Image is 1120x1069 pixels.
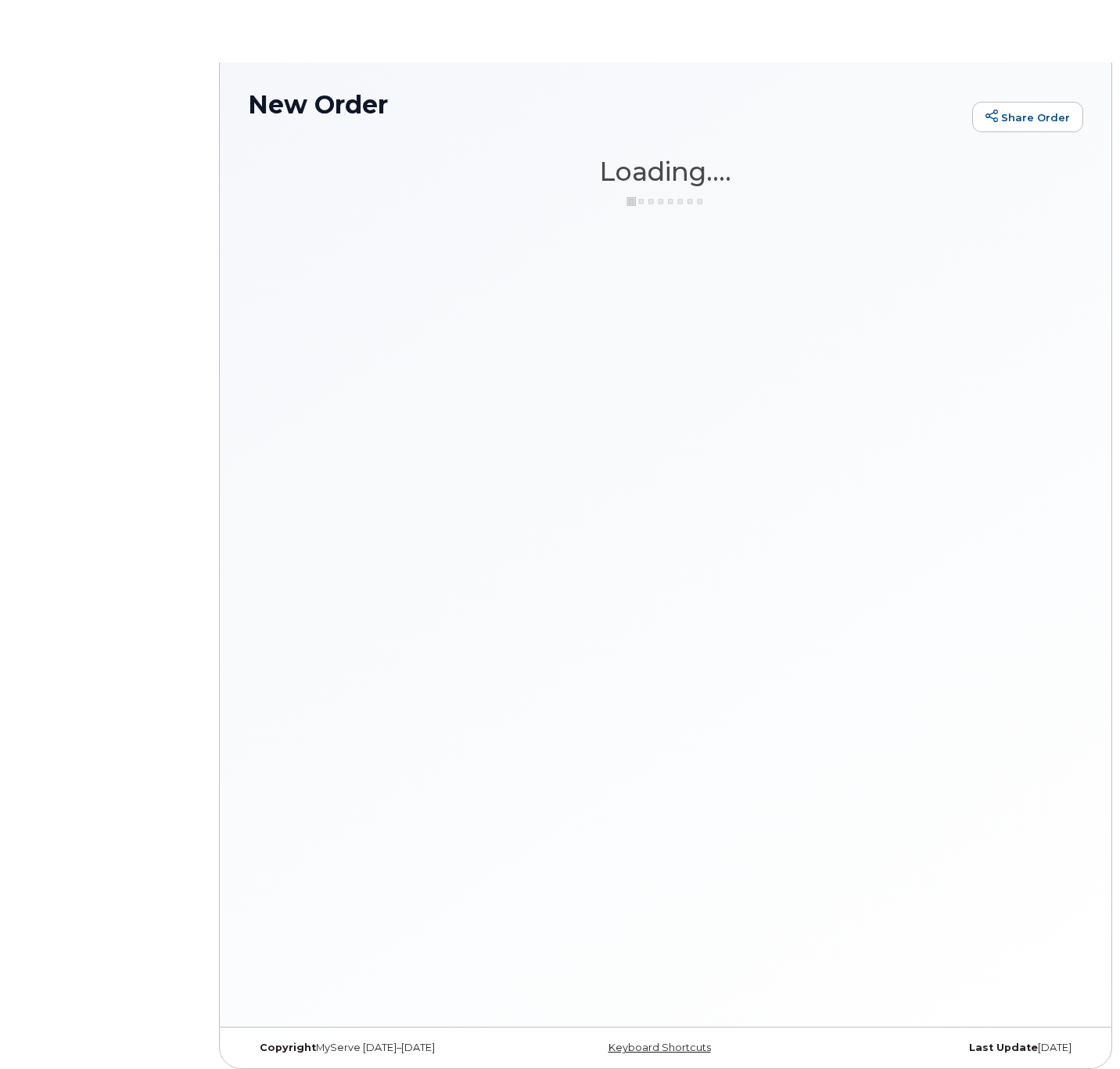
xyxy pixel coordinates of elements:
[972,102,1083,133] a: Share Order
[248,1042,526,1054] div: MyServe [DATE]–[DATE]
[260,1042,316,1053] strong: Copyright
[248,91,964,118] h1: New Order
[626,196,705,207] img: ajax-loader-3a6953c30dc77f0bf724df975f13086db4f4c1262e45940f03d1251963f1bf2e.gif
[608,1042,711,1053] a: Keyboard Shortcuts
[248,157,1083,185] h1: Loading....
[805,1042,1083,1054] div: [DATE]
[969,1042,1038,1053] strong: Last Update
